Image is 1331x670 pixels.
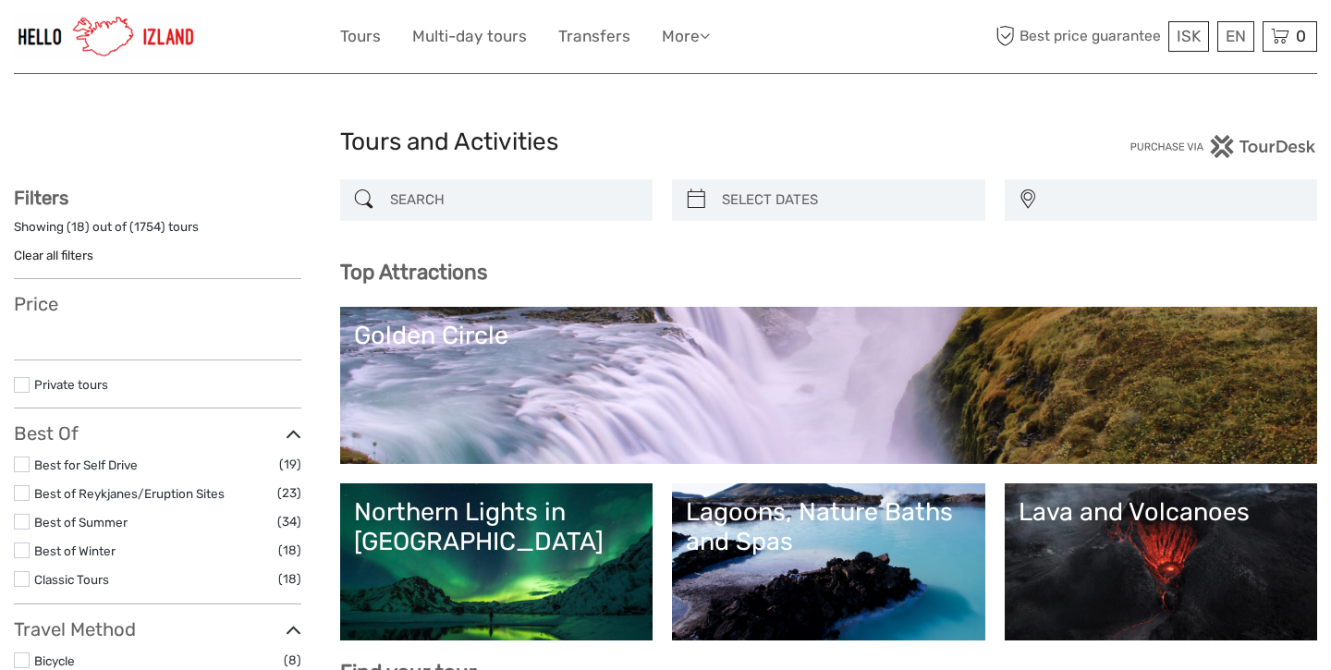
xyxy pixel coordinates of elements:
span: 0 [1293,27,1309,45]
a: Golden Circle [354,321,1304,450]
a: More [662,23,710,50]
div: Lagoons, Nature Baths and Spas [686,497,971,557]
h1: Tours and Activities [340,128,992,157]
div: Golden Circle [354,321,1304,350]
span: ISK [1177,27,1201,45]
a: Best of Winter [34,543,116,558]
img: PurchaseViaTourDesk.png [1130,135,1317,158]
a: Multi-day tours [412,23,527,50]
a: Bicycle [34,653,75,668]
div: EN [1217,21,1254,52]
span: (23) [277,482,301,504]
div: Northern Lights in [GEOGRAPHIC_DATA] [354,497,640,557]
a: Clear all filters [14,248,93,262]
strong: Filters [14,187,68,209]
a: Best for Self Drive [34,457,138,472]
a: Northern Lights in [GEOGRAPHIC_DATA] [354,497,640,627]
span: Best price guarantee [992,21,1165,52]
h3: Travel Method [14,618,301,640]
a: Lagoons, Nature Baths and Spas [686,497,971,627]
img: 1270-cead85dc-23af-4572-be81-b346f9cd5751_logo_small.jpg [14,14,199,59]
input: SELECT DATES [714,184,976,216]
a: Transfers [558,23,630,50]
h3: Price [14,293,301,315]
b: Top Attractions [340,260,487,285]
a: Best of Reykjanes/Eruption Sites [34,486,225,501]
input: SEARCH [383,184,644,216]
div: Showing ( ) out of ( ) tours [14,218,301,247]
label: 18 [71,218,85,236]
a: Tours [340,23,381,50]
a: Lava and Volcanoes [1019,497,1304,627]
a: Classic Tours [34,572,109,587]
a: Private tours [34,377,108,392]
span: (18) [278,568,301,590]
a: Best of Summer [34,515,128,530]
h3: Best Of [14,422,301,445]
span: (34) [277,511,301,532]
span: (18) [278,540,301,561]
div: Lava and Volcanoes [1019,497,1304,527]
label: 1754 [134,218,161,236]
span: (19) [279,454,301,475]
